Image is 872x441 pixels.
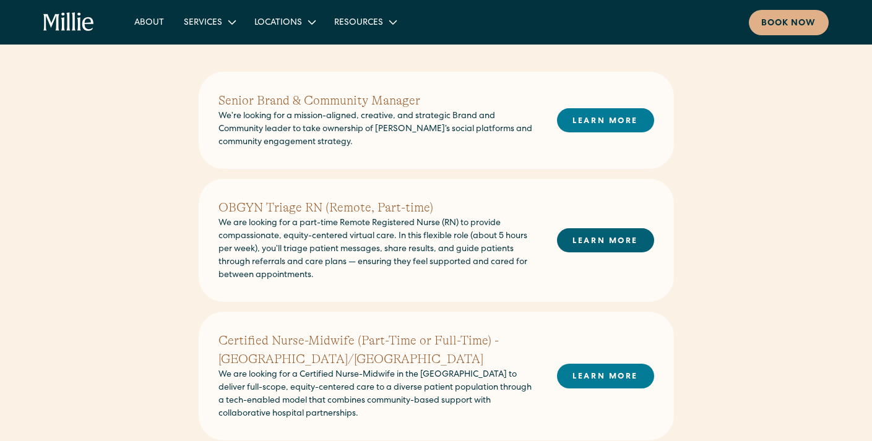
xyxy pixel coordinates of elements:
[244,12,324,32] div: Locations
[749,10,829,35] a: Book now
[557,364,654,388] a: LEARN MORE
[218,217,537,282] p: We are looking for a part-time Remote Registered Nurse (RN) to provide compassionate, equity-cent...
[218,369,537,421] p: We are looking for a Certified Nurse-Midwife in the [GEOGRAPHIC_DATA] to deliver full-scope, equi...
[43,12,95,32] a: home
[184,17,222,30] div: Services
[218,199,537,217] h2: OBGYN Triage RN (Remote, Part-time)
[218,332,537,369] h2: Certified Nurse-Midwife (Part-Time or Full-Time) - [GEOGRAPHIC_DATA]/[GEOGRAPHIC_DATA]
[174,12,244,32] div: Services
[334,17,383,30] div: Resources
[254,17,302,30] div: Locations
[218,92,537,110] h2: Senior Brand & Community Manager
[218,110,537,149] p: We’re looking for a mission-aligned, creative, and strategic Brand and Community leader to take o...
[124,12,174,32] a: About
[557,228,654,252] a: LEARN MORE
[557,108,654,132] a: LEARN MORE
[324,12,405,32] div: Resources
[761,17,816,30] div: Book now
